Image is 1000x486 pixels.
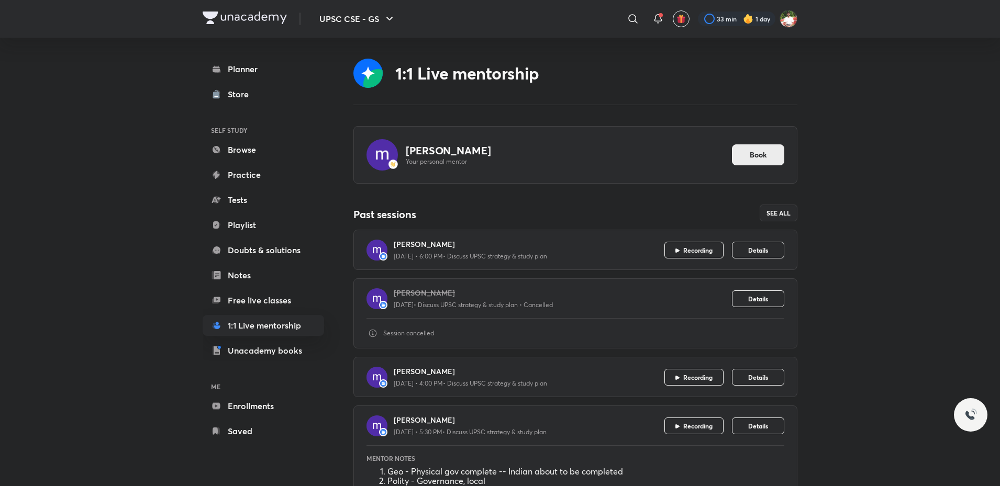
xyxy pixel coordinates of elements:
button: Details [732,417,784,434]
img: avatar [676,14,686,24]
a: Company Logo [203,12,287,27]
p: Session cancelled [383,329,434,337]
button: Details [732,242,784,258]
img: 044c50b6d28f4b22b4b8a42bacc0c3c5.jpg [366,415,387,436]
h4: Past sessions [353,208,575,221]
img: 044c50b6d28f4b22b4b8a42bacc0c3c5.jpg [366,288,387,309]
a: Practice [203,164,324,185]
a: Unacademy books [203,340,324,361]
a: Tests [203,189,324,210]
a: Notes [203,265,324,286]
img: ttu [964,409,977,421]
span: Details [748,295,768,303]
span: Recording [683,246,713,254]
li: Geo - Physical gov complete -- Indian about to be completed [387,467,784,476]
p: [DATE] • 4:00 PM • Discuss UPSC strategy & study plan [394,379,547,388]
img: 044c50b6d28f4b22b4b8a42bacc0c3c5.jpg [366,367,387,388]
img: Company Logo [203,12,287,24]
span: Recording [683,422,713,430]
img: Avatar [366,139,398,171]
span: See all [766,209,791,217]
h6: SELF STUDY [203,121,324,139]
p: Your personal mentor [406,157,724,166]
a: Doubts & solutions [203,240,324,261]
img: 044c50b6d28f4b22b4b8a42bacc0c3c5.jpg [366,240,387,261]
a: Browse [203,139,324,160]
button: Recording [664,242,724,258]
a: Free live classes [203,290,324,311]
img: streak [743,14,753,24]
img: - [388,160,398,169]
p: [DATE] • 5:30 PM • Discuss UPSC strategy & study plan [394,427,547,437]
h6: [PERSON_NAME] [394,287,732,298]
span: Recording [683,373,713,381]
button: UPSC CSE - GS [313,8,402,29]
span: Details [748,246,768,254]
a: Planner [203,59,324,80]
button: Recording [664,369,724,386]
p: Mentor Notes [366,454,415,462]
h6: [PERSON_NAME] [394,414,664,425]
span: Book [750,150,767,160]
a: See all [760,205,797,221]
h6: [PERSON_NAME] [394,239,664,250]
h6: ME [203,378,324,395]
span: Details [748,422,768,430]
div: Store [228,88,255,100]
button: avatar [673,10,690,27]
p: • Cancelled [518,300,553,310]
button: Details [732,369,784,386]
a: Saved [203,421,324,442]
a: Playlist [203,214,324,235]
button: Recording [664,417,724,434]
h4: [PERSON_NAME] [406,144,724,157]
span: Details [748,373,768,381]
button: Details [732,290,784,307]
li: Polity - Governance, local [387,476,784,485]
h6: [PERSON_NAME] [394,366,664,377]
a: Store [203,84,324,105]
a: Enrollments [203,395,324,416]
img: Shashank Soni [780,10,797,28]
div: 1:1 Live mentorship [395,63,539,84]
p: [DATE] • 6:00 PM • Discuss UPSC strategy & study plan [394,252,547,261]
a: 1:1 Live mentorship [203,315,324,336]
button: Book [732,144,784,165]
p: [DATE] • Discuss UPSC strategy & study plan [394,300,518,310]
